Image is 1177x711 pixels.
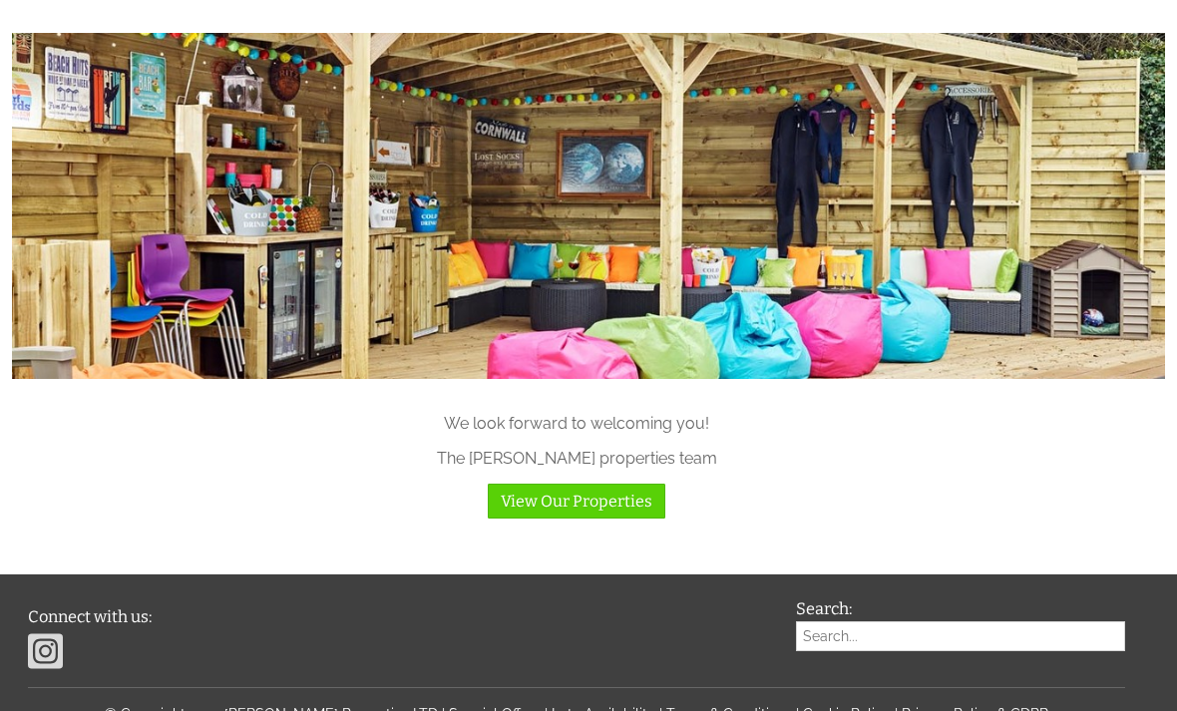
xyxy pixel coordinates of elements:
h3: Search: [796,599,1125,618]
a: View Our Properties [488,484,665,519]
img: Instagram [28,631,63,671]
p: We look forward to welcoming you! [268,414,885,433]
input: Search... [796,621,1125,651]
p: The [PERSON_NAME] properties team [268,449,885,468]
h3: Connect with us: [28,607,774,626]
